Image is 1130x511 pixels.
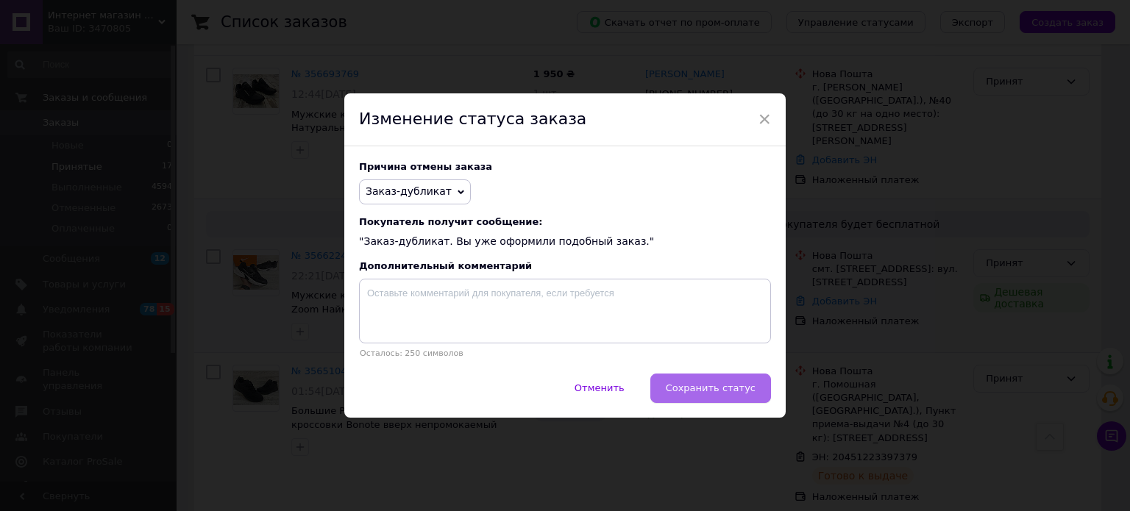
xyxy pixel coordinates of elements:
[359,216,771,249] div: "Заказ-дубликат. Вы уже оформили подобный заказ."
[359,216,771,227] span: Покупатель получит сообщение:
[344,93,786,146] div: Изменение статуса заказа
[650,374,771,403] button: Сохранить статус
[575,382,625,393] span: Отменить
[666,382,756,393] span: Сохранить статус
[366,185,452,197] span: Заказ-дубликат
[559,374,640,403] button: Отменить
[359,161,771,172] div: Причина отмены заказа
[359,260,771,271] div: Дополнительный комментарий
[758,107,771,132] span: ×
[359,349,771,358] p: Осталось: 250 символов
